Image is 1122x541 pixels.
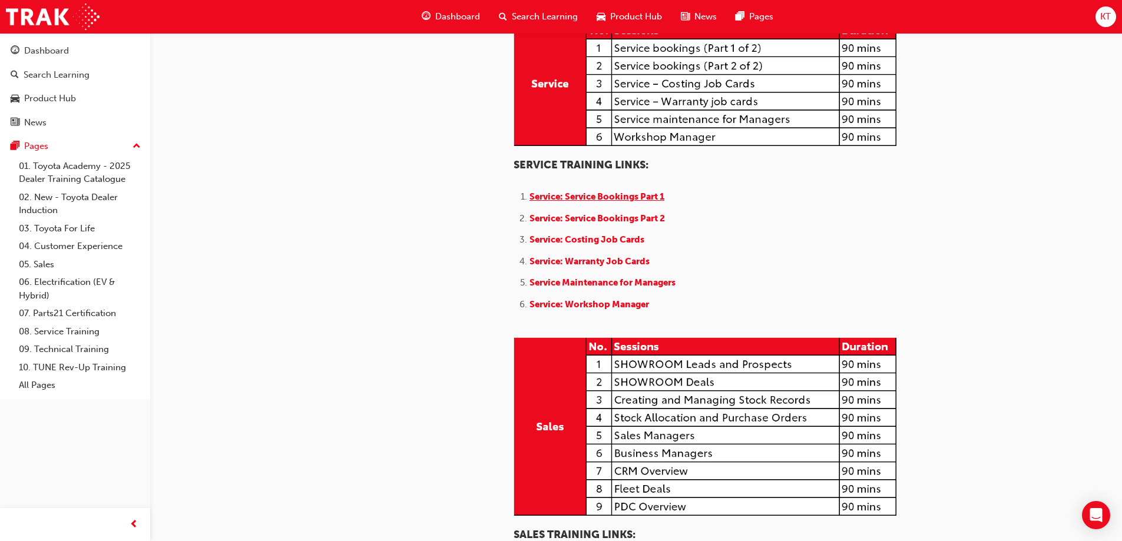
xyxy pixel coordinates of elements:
[11,70,19,81] span: search-icon
[24,92,76,105] div: Product Hub
[489,5,587,29] a: search-iconSearch Learning
[14,273,145,304] a: 06. Electrification (EV & Hybrid)
[671,5,726,29] a: news-iconNews
[5,112,145,134] a: News
[529,256,650,267] a: Service: Warranty Job Cards
[5,135,145,157] button: Pages
[529,299,649,310] a: Service: Workshop Manager
[435,10,480,24] span: Dashboard
[529,191,664,202] a: Service: Service Bookings Part 1
[5,88,145,109] a: Product Hub
[5,38,145,135] button: DashboardSearch LearningProduct HubNews
[514,528,636,541] span: SALES TRAINING LINKS:
[681,9,690,24] span: news-icon
[14,255,145,274] a: 05. Sales
[514,158,648,171] span: SERVICE TRAINING LINKS:
[694,10,717,24] span: News
[610,10,662,24] span: Product Hub
[14,157,145,188] a: 01. Toyota Academy - 2025 Dealer Training Catalogue
[24,116,47,130] div: News
[736,9,744,24] span: pages-icon
[499,9,507,24] span: search-icon
[11,94,19,104] span: car-icon
[412,5,489,29] a: guage-iconDashboard
[529,277,676,288] a: Service Maintenance for Managers
[11,46,19,57] span: guage-icon
[1100,10,1111,24] span: KT
[11,118,19,128] span: news-icon
[14,220,145,238] a: 03. Toyota For Life
[422,9,431,24] span: guage-icon
[1082,501,1110,529] div: Open Intercom Messenger
[587,5,671,29] a: car-iconProduct Hub
[5,40,145,62] a: Dashboard
[1095,6,1116,27] button: KT
[726,5,783,29] a: pages-iconPages
[14,376,145,394] a: All Pages
[14,304,145,323] a: 07. Parts21 Certification
[749,10,773,24] span: Pages
[24,68,90,82] div: Search Learning
[529,234,644,245] a: Service: Costing Job Cards
[5,64,145,86] a: Search Learning
[14,188,145,220] a: 02. New - Toyota Dealer Induction
[529,213,665,224] a: Service: Service Bookings Part 2
[512,10,578,24] span: Search Learning
[24,44,69,58] div: Dashboard
[6,4,100,30] img: Trak
[11,141,19,152] span: pages-icon
[133,139,141,154] span: up-icon
[14,340,145,359] a: 09. Technical Training
[14,323,145,341] a: 08. Service Training
[130,517,138,532] span: prev-icon
[14,237,145,255] a: 04. Customer Experience
[24,140,48,153] div: Pages
[597,9,605,24] span: car-icon
[14,359,145,377] a: 10. TUNE Rev-Up Training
